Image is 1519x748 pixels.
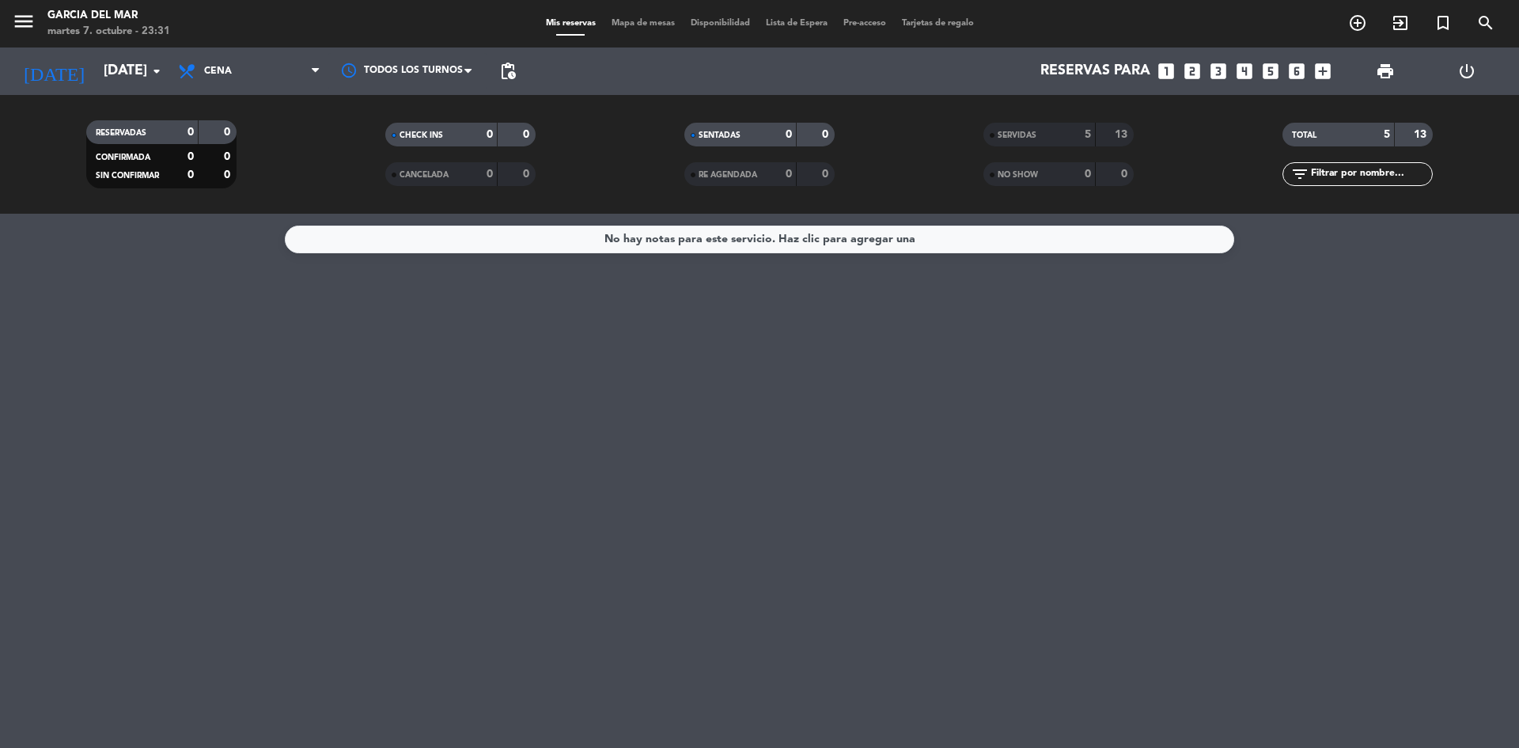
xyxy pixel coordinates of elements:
strong: 0 [786,169,792,180]
i: looks_5 [1260,61,1281,82]
strong: 13 [1115,129,1131,140]
strong: 0 [224,151,233,162]
strong: 0 [487,169,493,180]
span: Lista de Espera [758,19,835,28]
strong: 0 [224,169,233,180]
i: looks_one [1156,61,1176,82]
strong: 5 [1085,129,1091,140]
input: Filtrar por nombre... [1309,165,1432,183]
span: CANCELADA [400,171,449,179]
span: Cena [204,66,232,77]
i: add_circle_outline [1348,13,1367,32]
span: CHECK INS [400,131,443,139]
strong: 13 [1414,129,1430,140]
span: SERVIDAS [998,131,1036,139]
span: RE AGENDADA [699,171,757,179]
strong: 0 [822,129,831,140]
strong: 0 [487,129,493,140]
span: Pre-acceso [835,19,894,28]
div: LOG OUT [1426,47,1507,95]
i: filter_list [1290,165,1309,184]
button: menu [12,9,36,39]
div: No hay notas para este servicio. Haz clic para agregar una [604,230,915,249]
strong: 0 [523,169,532,180]
i: looks_two [1182,61,1203,82]
strong: 0 [188,151,194,162]
strong: 0 [1121,169,1131,180]
span: print [1376,62,1395,81]
i: menu [12,9,36,33]
strong: 0 [786,129,792,140]
span: Mapa de mesas [604,19,683,28]
i: looks_3 [1208,61,1229,82]
strong: 0 [188,127,194,138]
i: arrow_drop_down [147,62,166,81]
span: TOTAL [1292,131,1316,139]
strong: 0 [523,129,532,140]
span: pending_actions [498,62,517,81]
span: RESERVADAS [96,129,146,137]
i: add_box [1313,61,1333,82]
span: Mis reservas [538,19,604,28]
div: Garcia del Mar [47,8,170,24]
span: SENTADAS [699,131,741,139]
i: search [1476,13,1495,32]
div: martes 7. octubre - 23:31 [47,24,170,40]
strong: 0 [188,169,194,180]
i: exit_to_app [1391,13,1410,32]
strong: 0 [822,169,831,180]
strong: 0 [1085,169,1091,180]
span: NO SHOW [998,171,1038,179]
span: Tarjetas de regalo [894,19,982,28]
i: power_settings_new [1457,62,1476,81]
span: Disponibilidad [683,19,758,28]
i: turned_in_not [1434,13,1453,32]
span: CONFIRMADA [96,154,150,161]
strong: 0 [224,127,233,138]
i: [DATE] [12,54,96,89]
i: looks_4 [1234,61,1255,82]
span: SIN CONFIRMAR [96,172,159,180]
i: looks_6 [1286,61,1307,82]
strong: 5 [1384,129,1390,140]
span: Reservas para [1040,63,1150,79]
